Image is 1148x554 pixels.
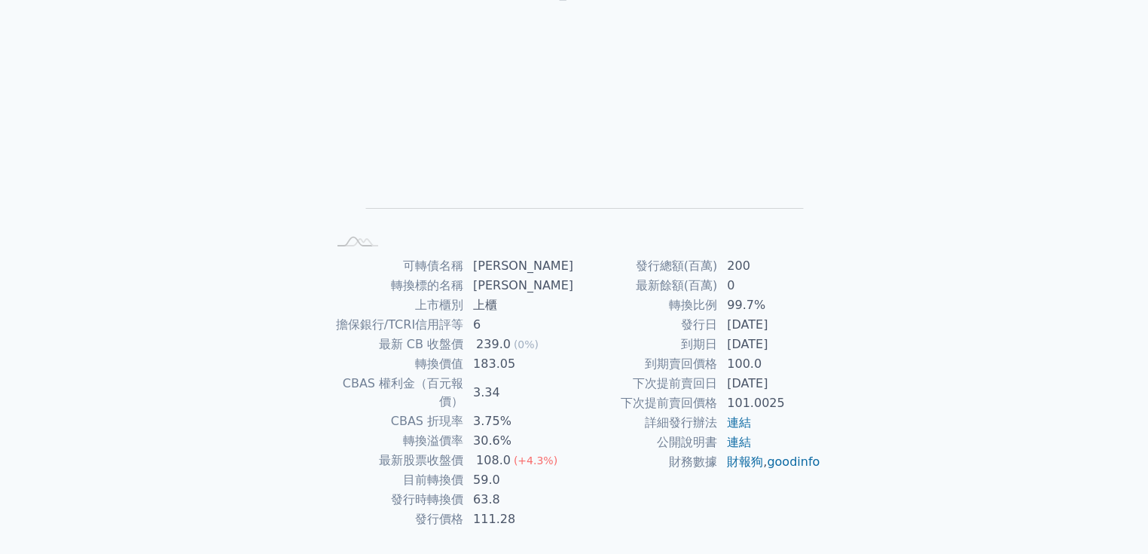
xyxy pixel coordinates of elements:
[727,435,751,449] a: 連結
[327,490,464,510] td: 發行時轉換價
[464,256,574,276] td: [PERSON_NAME]
[327,470,464,490] td: 目前轉換價
[727,455,763,469] a: 財報狗
[514,455,557,467] span: (+4.3%)
[727,415,751,430] a: 連結
[718,315,821,335] td: [DATE]
[718,335,821,354] td: [DATE]
[327,412,464,431] td: CBAS 折現率
[574,374,718,393] td: 下次提前賣回日
[574,256,718,276] td: 發行總額(百萬)
[718,354,821,374] td: 100.0
[718,295,821,315] td: 99.7%
[327,256,464,276] td: 可轉債名稱
[574,315,718,335] td: 發行日
[352,51,804,231] g: Chart
[473,335,514,354] div: 239.0
[464,276,574,295] td: [PERSON_NAME]
[574,393,718,413] td: 下次提前賣回價格
[464,490,574,510] td: 63.8
[574,413,718,433] td: 詳細發行辦法
[574,335,718,354] td: 到期日
[574,276,718,295] td: 最新餘額(百萬)
[718,452,821,472] td: ,
[464,412,574,431] td: 3.75%
[464,315,574,335] td: 6
[574,295,718,315] td: 轉換比例
[574,354,718,374] td: 到期賣回價格
[464,295,574,315] td: 上櫃
[464,470,574,490] td: 59.0
[327,451,464,470] td: 最新股票收盤價
[574,433,718,452] td: 公開說明書
[767,455,820,469] a: goodinfo
[327,276,464,295] td: 轉換標的名稱
[718,276,821,295] td: 0
[327,354,464,374] td: 轉換價值
[327,431,464,451] td: 轉換溢價率
[464,431,574,451] td: 30.6%
[718,256,821,276] td: 200
[464,354,574,374] td: 183.05
[514,338,539,350] span: (0%)
[718,393,821,413] td: 101.0025
[473,451,514,470] div: 108.0
[464,374,574,412] td: 3.34
[327,374,464,412] td: CBAS 權利金（百元報價）
[718,374,821,393] td: [DATE]
[327,315,464,335] td: 擔保銀行/TCRI信用評等
[327,335,464,354] td: 最新 CB 收盤價
[327,295,464,315] td: 上市櫃別
[574,452,718,472] td: 財務數據
[327,510,464,529] td: 發行價格
[464,510,574,529] td: 111.28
